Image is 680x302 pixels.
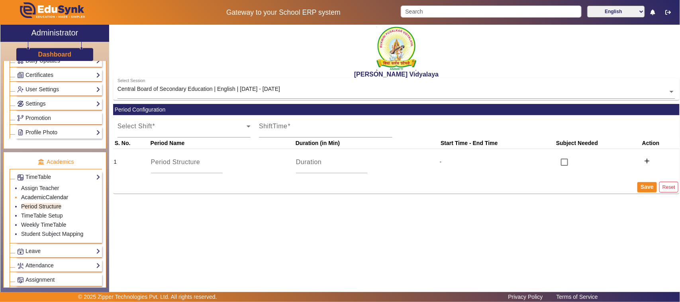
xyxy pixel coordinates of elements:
[113,149,149,175] td: 1
[21,212,63,219] a: TimeTable Setup
[113,104,680,115] mat-card-header: Period Configuration
[259,123,287,129] mat-label: ShiftTime
[439,149,555,175] td: -
[38,50,72,59] a: Dashboard
[659,182,678,192] button: Reset
[149,137,294,149] th: Period Name
[174,8,392,17] h5: Gateway to your School ERP system
[553,292,602,302] a: Terms of Service
[25,277,55,283] span: Assignment
[21,203,61,210] a: Period Structure
[439,137,555,149] th: Start Time - End Time
[643,157,651,165] mat-icon: add
[38,51,72,58] h3: Dashboard
[37,159,45,166] img: academic.png
[21,222,66,228] a: Weekly TimeTable
[504,292,547,302] a: Privacy Policy
[113,71,680,78] h2: [PERSON_NAME] Vidyalaya
[17,114,100,123] a: Promotion
[296,157,368,167] input: Duration
[637,182,657,192] button: Save
[118,78,145,84] div: Select Session
[401,6,581,18] input: Search
[18,277,24,283] img: Assignments.png
[294,137,439,149] th: Duration (in Min)
[151,157,223,167] input: Period Structure
[113,137,149,149] th: S. No.
[31,28,78,37] h2: Administrator
[118,123,152,129] mat-label: Select Shift
[118,85,280,93] div: Central Board of Secondary Education | English | [DATE] - [DATE]
[21,231,83,237] a: Student Subject Mapping
[25,115,51,121] span: Promotion
[376,27,416,71] img: 1f9ccde3-ca7c-4581-b515-4fcda2067381
[555,137,641,149] th: Subject Needed
[18,115,24,121] img: Branchoperations.png
[641,137,680,149] th: Action
[78,293,217,301] p: © 2025 Zipper Technologies Pvt. Ltd. All rights reserved.
[259,125,392,134] input: Enter Shift Start Time
[21,185,59,191] a: Assign Teacher
[10,158,102,166] p: Academics
[21,194,68,200] a: AcademicCalendar
[0,25,109,42] a: Administrator
[17,275,100,284] a: Assignment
